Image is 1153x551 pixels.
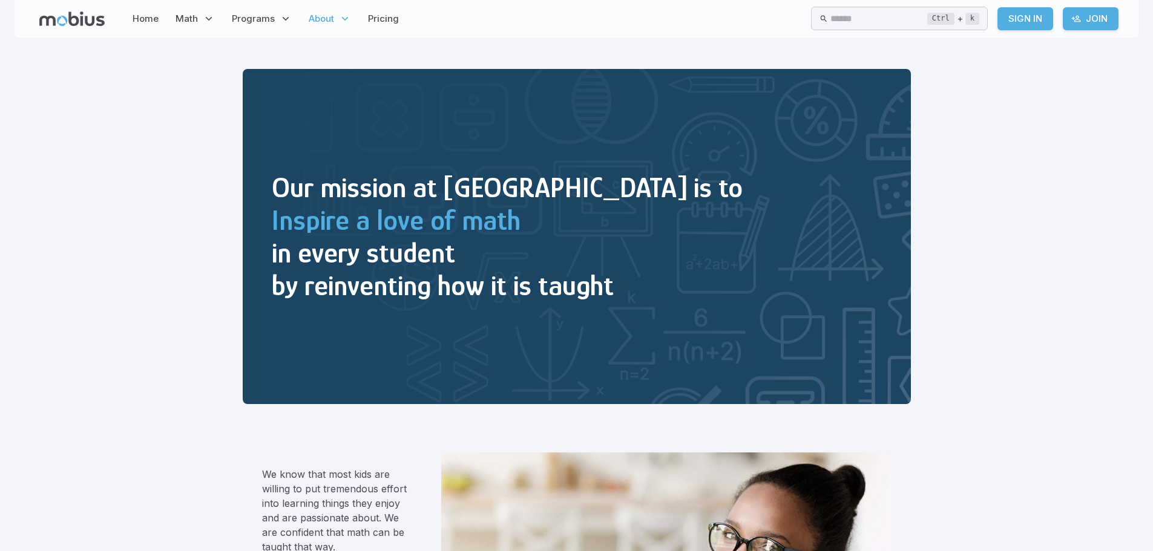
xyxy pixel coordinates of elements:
[272,204,743,236] h2: Inspire a love of math
[965,13,979,25] kbd: k
[272,236,743,269] h2: in every student
[364,5,402,33] a: Pricing
[129,5,162,33] a: Home
[272,269,743,302] h2: by reinventing how it is taught
[1063,7,1119,30] a: Join
[997,7,1053,30] a: Sign In
[309,12,334,25] span: About
[176,12,198,25] span: Math
[927,11,979,26] div: +
[272,171,743,204] h2: Our mission at [GEOGRAPHIC_DATA] is to
[927,13,954,25] kbd: Ctrl
[243,69,911,404] img: Inspire
[232,12,275,25] span: Programs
